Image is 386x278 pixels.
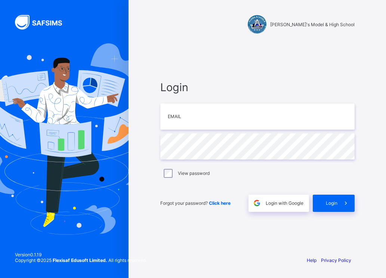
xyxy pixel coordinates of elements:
span: Login with Google [266,200,303,206]
img: SAFSIMS Logo [15,15,71,30]
a: Help [307,257,316,263]
span: [PERSON_NAME]'s Model & High School [270,22,355,27]
strong: Flexisaf Edusoft Limited. [53,257,107,263]
span: Version 0.1.19 [15,252,147,257]
a: Click here [209,200,231,206]
label: View password [178,170,210,176]
span: Forgot your password? [160,200,231,206]
span: Copyright © 2025 All rights reserved. [15,257,147,263]
a: Privacy Policy [321,257,351,263]
span: Login [326,200,337,206]
img: google.396cfc9801f0270233282035f929180a.svg [253,199,261,207]
span: Login [160,81,355,94]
